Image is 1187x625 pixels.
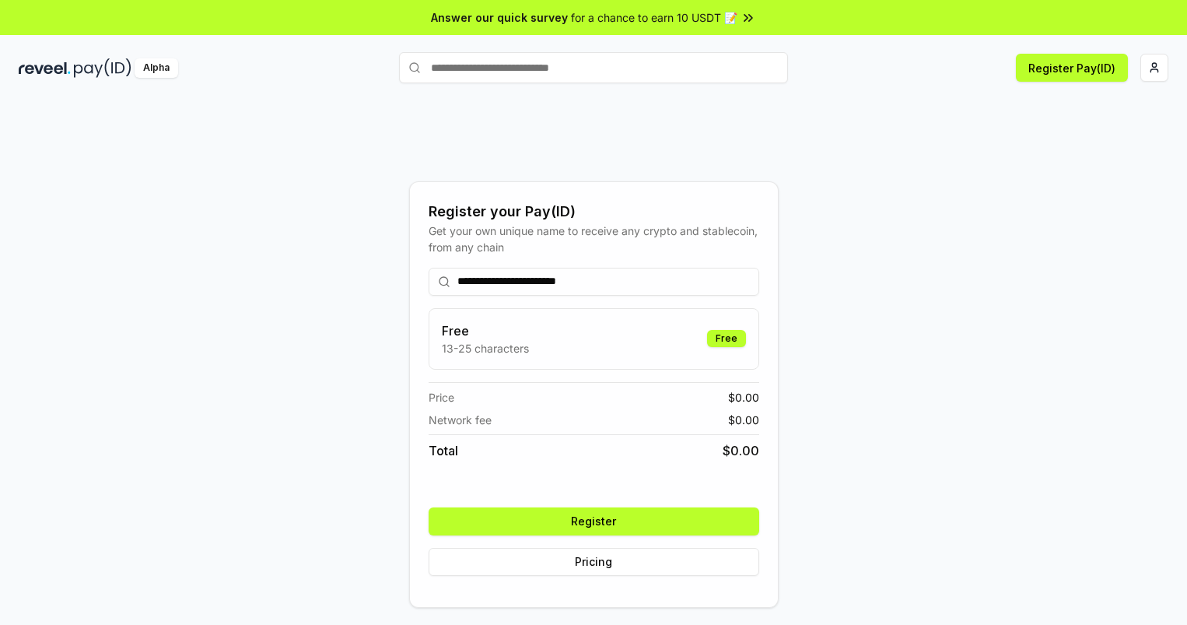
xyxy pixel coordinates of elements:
[429,201,759,223] div: Register your Pay(ID)
[135,58,178,78] div: Alpha
[1016,54,1128,82] button: Register Pay(ID)
[571,9,737,26] span: for a chance to earn 10 USDT 📝
[442,321,529,340] h3: Free
[429,441,458,460] span: Total
[429,223,759,255] div: Get your own unique name to receive any crypto and stablecoin, from any chain
[728,389,759,406] span: $ 0.00
[728,412,759,428] span: $ 0.00
[74,58,131,78] img: pay_id
[19,58,71,78] img: reveel_dark
[429,389,454,406] span: Price
[429,548,759,576] button: Pricing
[431,9,568,26] span: Answer our quick survey
[707,330,746,347] div: Free
[429,412,492,428] span: Network fee
[429,507,759,535] button: Register
[723,441,759,460] span: $ 0.00
[442,340,529,356] p: 13-25 characters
